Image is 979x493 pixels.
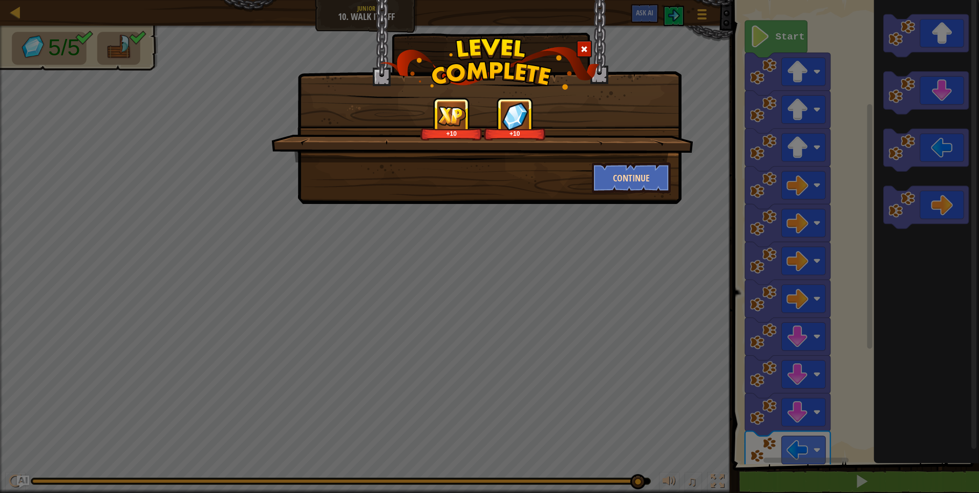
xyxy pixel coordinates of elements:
button: Continue [592,162,671,193]
div: +10 [486,130,544,137]
img: reward_icon_xp.png [437,106,466,126]
img: reward_icon_gems.png [502,102,528,130]
div: +10 [422,130,480,137]
img: level_complete.png [380,38,600,90]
